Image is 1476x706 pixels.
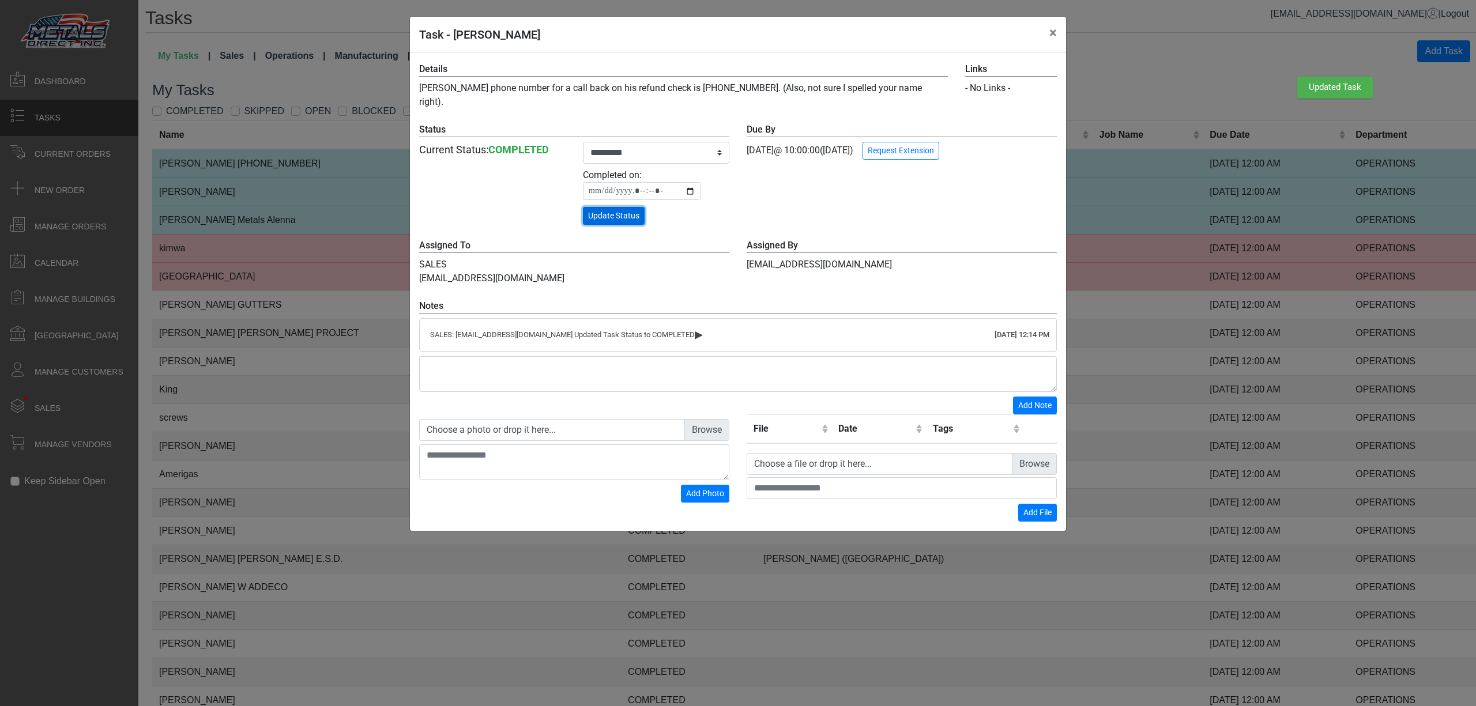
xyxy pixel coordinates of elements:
th: Remove [1023,414,1057,443]
label: Status [419,123,729,137]
div: Tags [933,422,1010,436]
label: Links [965,62,1057,77]
div: Completed on: [583,168,729,200]
span: Add Photo [686,489,724,498]
button: Add Photo [681,485,729,503]
span: Add File [1023,508,1052,517]
div: [DATE] 12:14 PM [995,329,1049,341]
button: Update Status [583,207,645,225]
div: [PERSON_NAME] phone number for a call back on his refund check is [PHONE_NUMBER]. (Also, not sure... [411,62,957,109]
label: Due By [747,123,1057,137]
span: @ 10:00:00 [774,145,820,156]
div: [DATE] ([DATE]) [747,123,1057,160]
div: SALES [EMAIL_ADDRESS][DOMAIN_NAME] [411,239,738,285]
div: - No Links - [965,81,1057,95]
label: Assigned To [419,239,729,253]
div: File [754,422,819,436]
label: Notes [419,299,1057,314]
div: Date [838,422,913,436]
div: SALES: [EMAIL_ADDRESS][DOMAIN_NAME] Updated Task Status to COMPLETED [430,329,1046,341]
h5: Task - [PERSON_NAME] [419,26,540,43]
span: ▸ [695,330,703,338]
span: Update Status [588,211,639,220]
button: Request Extension [863,142,939,160]
div: [EMAIL_ADDRESS][DOMAIN_NAME] [738,239,1065,285]
span: Request Extension [868,146,934,155]
button: Add Note [1013,397,1057,414]
button: Close [1040,17,1066,49]
span: Add Note [1018,401,1052,410]
strong: COMPLETED [488,144,549,156]
label: Details [419,62,948,77]
label: Assigned By [747,239,1057,253]
button: Add File [1018,504,1057,522]
div: Current Status: [419,142,566,157]
div: Updated Task [1297,77,1373,99]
